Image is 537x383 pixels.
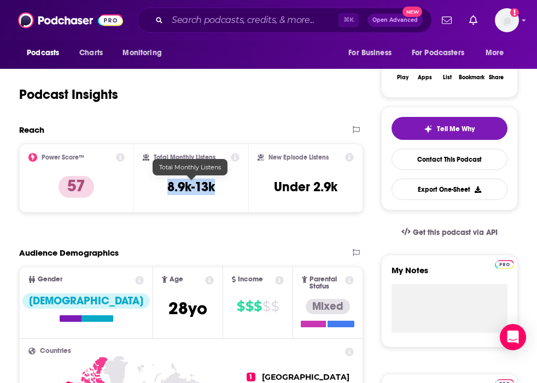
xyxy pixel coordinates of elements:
span: $ [254,298,261,315]
h1: Podcast Insights [19,86,118,103]
button: open menu [115,43,176,63]
div: Bookmark [459,74,485,81]
svg: Add a profile image [510,8,519,17]
span: 1 [247,373,255,381]
div: Share [489,74,504,81]
h2: New Episode Listens [268,154,329,161]
span: More [486,45,504,61]
a: Contact This Podcast [392,149,507,170]
span: Tell Me Why [437,125,475,133]
h2: Reach [19,125,44,135]
div: Play [397,74,408,81]
button: open menu [478,43,518,63]
span: Parental Status [310,276,343,290]
div: Open Intercom Messenger [500,324,526,350]
button: open menu [19,43,73,63]
h3: Under 2.9k [274,179,337,195]
img: Podchaser Pro [495,260,514,269]
span: New [402,7,422,17]
span: Income [238,276,263,283]
span: Charts [79,45,103,61]
button: Open AdvancedNew [367,14,423,27]
h2: Total Monthly Listens [154,154,215,161]
div: Search podcasts, credits, & more... [137,8,432,33]
span: Total Monthly Listens [159,163,221,171]
span: 28 yo [168,298,207,319]
div: Mixed [306,299,350,314]
button: open menu [341,43,405,63]
button: Export One-Sheet [392,179,507,200]
span: $ [237,298,244,315]
span: $ [246,298,253,315]
h2: Audience Demographics [19,248,119,258]
a: Pro website [495,258,514,269]
div: Apps [418,74,432,81]
h2: Power Score™ [42,154,84,161]
button: open menu [405,43,480,63]
p: 57 [59,176,94,198]
input: Search podcasts, credits, & more... [167,11,338,29]
span: For Podcasters [412,45,464,61]
span: Age [170,276,183,283]
a: Show notifications dropdown [437,11,456,30]
span: Countries [40,347,71,355]
div: List [443,74,452,81]
span: Get this podcast via API [413,228,498,237]
label: My Notes [392,265,507,284]
span: For Business [348,45,392,61]
span: ⌘ K [338,13,359,27]
span: Podcasts [27,45,59,61]
a: Get this podcast via API [393,219,506,246]
img: Podchaser - Follow, Share and Rate Podcasts [18,10,123,31]
button: Show profile menu [495,8,519,32]
span: [GEOGRAPHIC_DATA] [262,372,349,382]
button: tell me why sparkleTell Me Why [392,117,507,140]
span: Gender [38,276,62,283]
a: Charts [72,43,109,63]
div: [DEMOGRAPHIC_DATA] [22,293,150,309]
a: Show notifications dropdown [465,11,482,30]
span: Open Advanced [372,17,418,23]
span: Monitoring [122,45,161,61]
span: $ [262,298,270,315]
img: tell me why sparkle [424,125,433,133]
h3: 8.9k-13k [167,179,215,195]
img: User Profile [495,8,519,32]
span: Logged in as nell-elle [495,8,519,32]
span: $ [271,298,279,315]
